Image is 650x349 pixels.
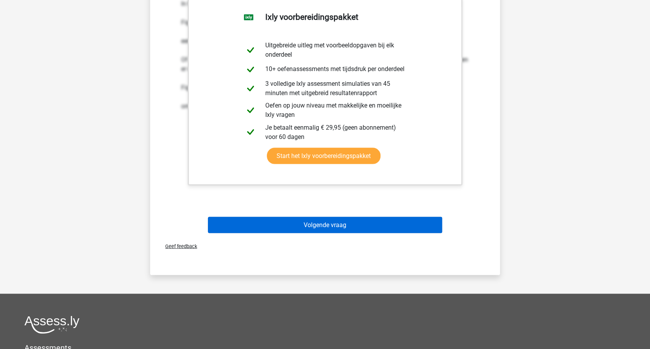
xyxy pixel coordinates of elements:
span: Geef feedback [159,243,197,249]
button: Volgende vraag [208,217,443,233]
img: Assessly logo [24,315,80,333]
a: Start het Ixly voorbereidingspakket [267,148,380,164]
